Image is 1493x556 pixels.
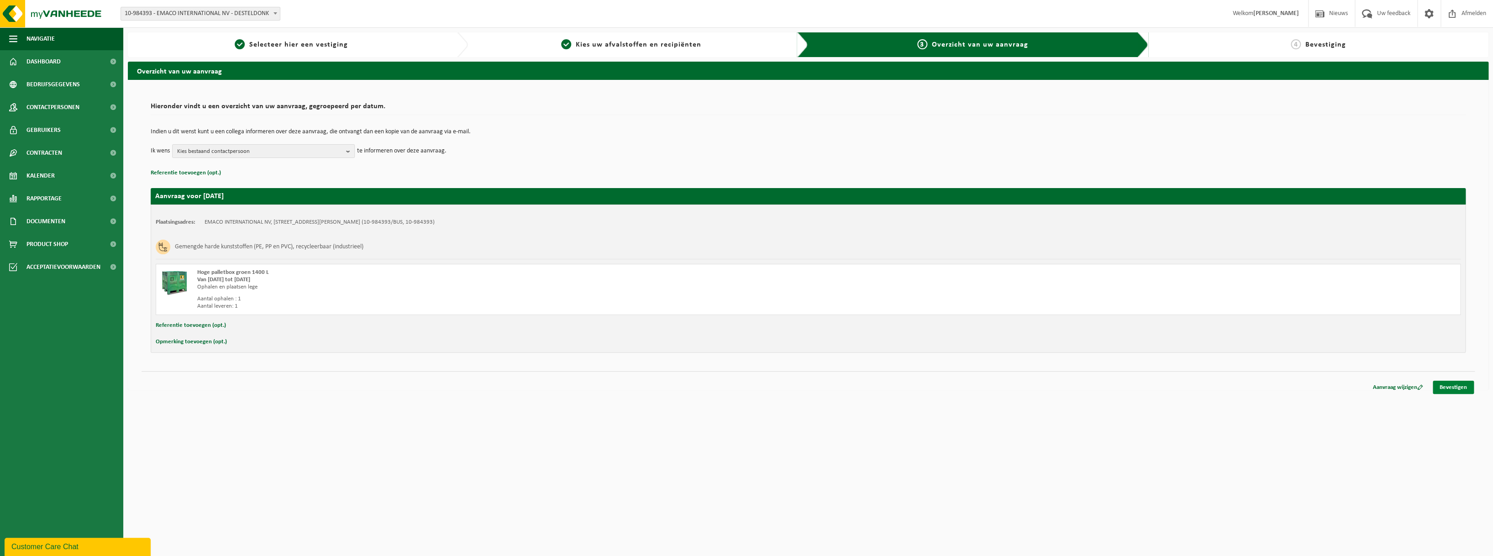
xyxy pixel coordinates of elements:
[26,187,62,210] span: Rapportage
[249,41,348,48] span: Selecteer hier een vestiging
[121,7,280,20] span: 10-984393 - EMACO INTERNATIONAL NV - DESTELDONK
[177,145,342,158] span: Kies bestaand contactpersoon
[26,119,61,142] span: Gebruikers
[26,256,100,278] span: Acceptatievoorwaarden
[357,144,447,158] p: te informeren over deze aanvraag.
[197,295,845,303] div: Aantal ophalen : 1
[132,39,450,50] a: 1Selecteer hier een vestiging
[26,73,80,96] span: Bedrijfsgegevens
[156,219,195,225] strong: Plaatsingsadres:
[197,303,845,310] div: Aantal leveren: 1
[235,39,245,49] span: 1
[161,269,188,296] img: PB-HB-1400-HPE-GN-01.png
[5,536,152,556] iframe: chat widget
[1433,381,1474,394] a: Bevestigen
[156,336,227,348] button: Opmerking toevoegen (opt.)
[932,41,1028,48] span: Overzicht van uw aanvraag
[151,103,1466,115] h2: Hieronder vindt u een overzicht van uw aanvraag, gegroepeerd per datum.
[172,144,355,158] button: Kies bestaand contactpersoon
[151,144,170,158] p: Ik wens
[151,129,1466,135] p: Indien u dit wenst kunt u een collega informeren over deze aanvraag, die ontvangt dan een kopie v...
[155,193,224,200] strong: Aanvraag voor [DATE]
[26,96,79,119] span: Contactpersonen
[197,277,250,283] strong: Van [DATE] tot [DATE]
[1305,41,1346,48] span: Bevestiging
[26,233,68,256] span: Product Shop
[1291,39,1301,49] span: 4
[1253,10,1299,17] strong: [PERSON_NAME]
[175,240,363,254] h3: Gemengde harde kunststoffen (PE, PP en PVC), recycleerbaar (industrieel)
[151,167,221,179] button: Referentie toevoegen (opt.)
[197,283,845,291] div: Ophalen en plaatsen lege
[26,164,55,187] span: Kalender
[197,269,269,275] span: Hoge palletbox groen 1400 L
[121,7,280,21] span: 10-984393 - EMACO INTERNATIONAL NV - DESTELDONK
[128,62,1488,79] h2: Overzicht van uw aanvraag
[26,142,62,164] span: Contracten
[156,320,226,331] button: Referentie toevoegen (opt.)
[576,41,701,48] span: Kies uw afvalstoffen en recipiënten
[917,39,927,49] span: 3
[561,39,571,49] span: 2
[26,27,55,50] span: Navigatie
[205,219,435,226] td: EMACO INTERNATIONAL NV, [STREET_ADDRESS][PERSON_NAME] (10-984393/BUS, 10-984393)
[26,50,61,73] span: Dashboard
[473,39,790,50] a: 2Kies uw afvalstoffen en recipiënten
[1366,381,1430,394] a: Aanvraag wijzigen
[26,210,65,233] span: Documenten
